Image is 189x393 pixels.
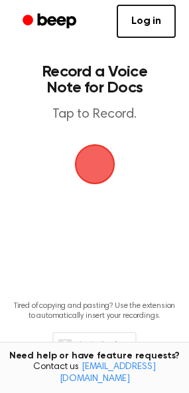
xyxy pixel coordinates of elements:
[11,301,178,321] p: Tired of copying and pasting? Use the extension to automatically insert your recordings.
[8,362,181,385] span: Contact us
[24,64,165,96] h1: Record a Voice Note for Docs
[13,9,88,35] a: Beep
[75,144,115,184] img: Beep Logo
[60,362,156,384] a: [EMAIL_ADDRESS][DOMAIN_NAME]
[24,106,165,123] p: Tap to Record.
[117,5,176,38] a: Log in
